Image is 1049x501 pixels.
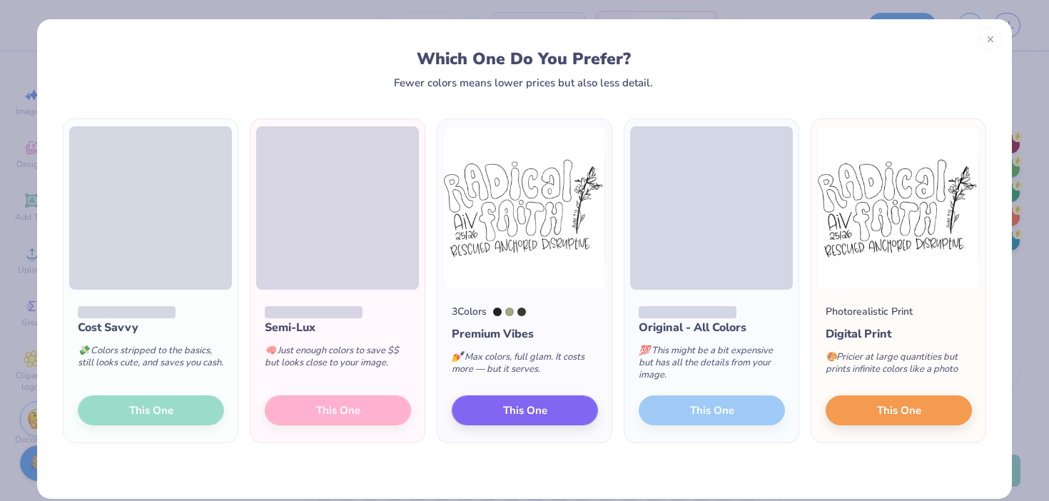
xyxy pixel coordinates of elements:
[452,325,598,343] div: Premium Vibes
[78,319,224,336] div: Cost Savvy
[76,49,972,69] div: Which One Do You Prefer?
[639,319,785,336] div: Original - All Colors
[443,126,606,290] img: 3 color option
[452,343,598,390] div: Max colors, full glam. It costs more — but it serves.
[826,325,972,343] div: Digital Print
[639,344,650,357] span: 💯
[517,308,526,316] div: 447 C
[877,403,921,419] span: This One
[452,350,463,363] span: 💅
[78,344,89,357] span: 💸
[817,126,980,290] img: Photorealistic preview
[505,308,514,316] div: 5783 C
[452,304,487,319] div: 3 Colors
[493,308,502,316] div: Neutral Black C
[639,336,785,395] div: This might be a bit expensive but has all the details from your image.
[826,304,913,319] div: Photorealistic Print
[826,350,837,363] span: 🎨
[826,395,972,425] button: This One
[265,319,411,336] div: Semi-Lux
[503,403,547,419] span: This One
[826,343,972,390] div: Pricier at large quantities but prints infinite colors like a photo
[265,344,276,357] span: 🧠
[265,336,411,383] div: Just enough colors to save $$ but looks close to your image.
[452,395,598,425] button: This One
[78,336,224,383] div: Colors stripped to the basics, still looks cute, and saves you cash.
[394,77,653,88] div: Fewer colors means lower prices but also less detail.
